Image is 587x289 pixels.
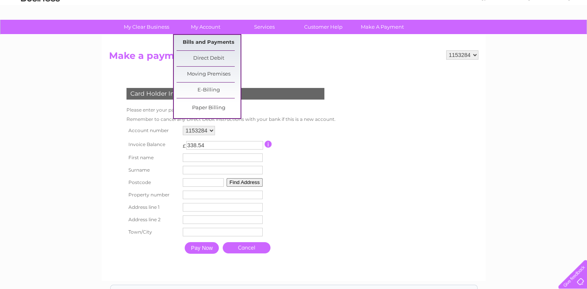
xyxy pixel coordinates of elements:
[183,139,186,149] td: £
[177,100,241,116] a: Paper Billing
[125,151,181,164] th: First name
[492,33,515,39] a: Telecoms
[125,164,181,176] th: Surname
[470,33,487,39] a: Energy
[109,50,478,65] h2: Make a payment
[21,20,60,44] img: logo.png
[125,105,338,115] td: Please enter your payment card details below.
[227,178,263,187] button: Find Address
[177,67,241,82] a: Moving Premises
[177,35,241,50] a: Bills and Payments
[114,20,178,34] a: My Clear Business
[185,242,219,254] input: Pay Now
[265,141,272,148] input: Information
[177,51,241,66] a: Direct Debit
[173,20,237,34] a: My Account
[126,88,324,100] div: Card Holder Information
[125,124,181,137] th: Account number
[350,20,414,34] a: Make A Payment
[125,201,181,213] th: Address line 1
[125,137,181,151] th: Invoice Balance
[223,242,270,253] a: Cancel
[441,4,494,14] a: 0333 014 3131
[232,20,296,34] a: Services
[561,33,580,39] a: Log out
[450,33,465,39] a: Water
[177,83,241,98] a: E-Billing
[535,33,554,39] a: Contact
[125,115,338,124] td: Remember to cancel any Direct Debit instructions with your bank if this is a new account.
[291,20,355,34] a: Customer Help
[125,226,181,238] th: Town/City
[111,4,477,38] div: Clear Business is a trading name of Verastar Limited (registered in [GEOGRAPHIC_DATA] No. 3667643...
[519,33,531,39] a: Blog
[125,213,181,226] th: Address line 2
[125,189,181,201] th: Property number
[125,176,181,189] th: Postcode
